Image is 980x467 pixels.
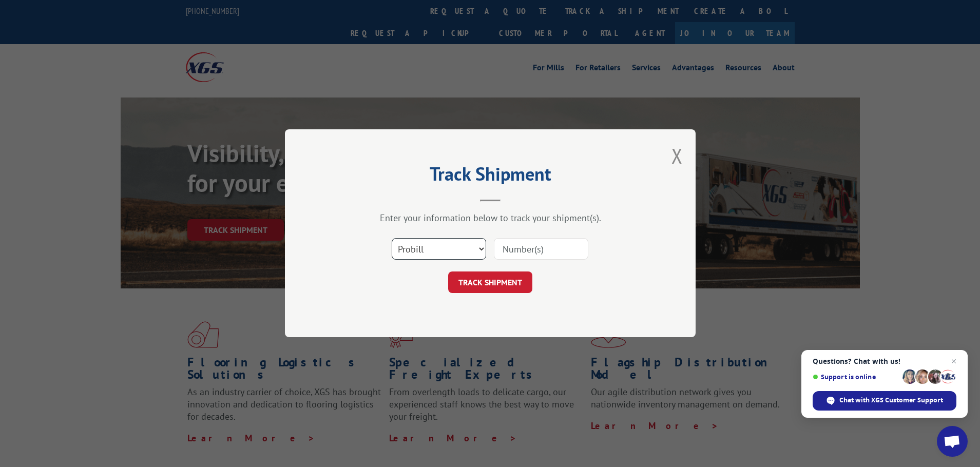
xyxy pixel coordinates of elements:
[336,212,644,224] div: Enter your information below to track your shipment(s).
[494,239,588,260] input: Number(s)
[813,373,899,381] span: Support is online
[937,426,968,457] div: Open chat
[336,167,644,186] h2: Track Shipment
[839,396,943,405] span: Chat with XGS Customer Support
[448,272,532,294] button: TRACK SHIPMENT
[948,355,960,367] span: Close chat
[813,391,956,411] div: Chat with XGS Customer Support
[671,142,683,169] button: Close modal
[813,357,956,365] span: Questions? Chat with us!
